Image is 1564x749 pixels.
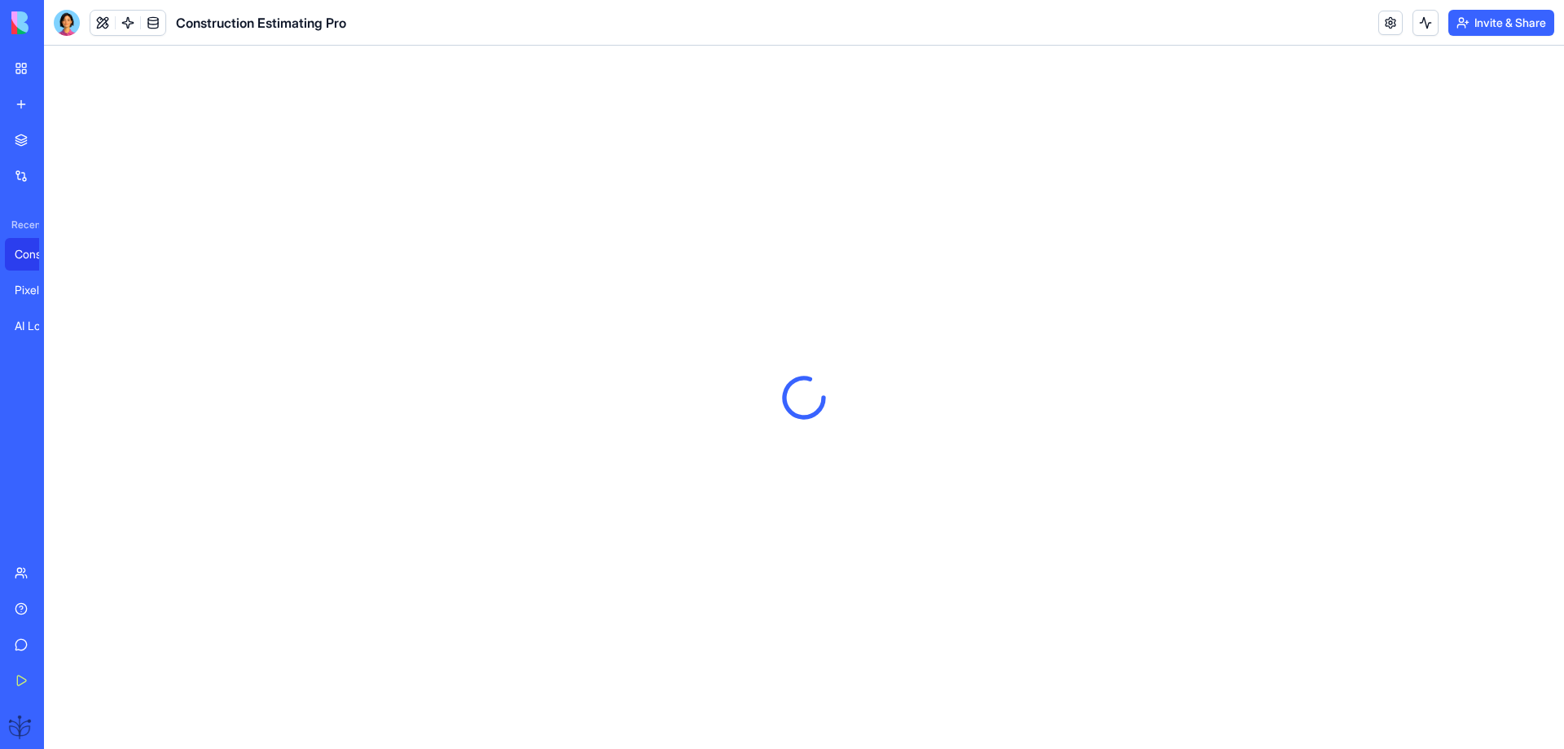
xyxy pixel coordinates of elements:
span: Recent [5,218,39,231]
a: AI Logo Generator [5,310,70,342]
a: Construction Estimating Pro [5,238,70,271]
img: ACg8ocJXc4biGNmL-6_84M9niqKohncbsBQNEji79DO8k46BE60Re2nP=s96-c [8,713,34,739]
div: PixelCraft Studio [15,282,60,298]
div: Construction Estimating Pro [15,246,60,262]
img: logo [11,11,112,34]
a: PixelCraft Studio [5,274,70,306]
button: Invite & Share [1448,10,1554,36]
span: Construction Estimating Pro [176,13,346,33]
div: AI Logo Generator [15,318,60,334]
